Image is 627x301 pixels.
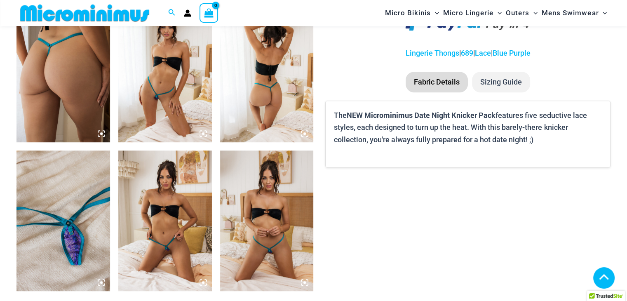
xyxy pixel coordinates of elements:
[220,2,314,142] img: Georgia PurpleAqua 689 Micro Thong
[542,2,599,24] span: Mens Swimwear
[118,150,212,291] img: Georgia PurpleAqua 689 Micro Thong
[461,49,473,57] a: 689
[220,150,314,291] img: Georgia PurpleAqua 689 Micro Thong
[200,3,218,22] a: View Shopping Cart, empty
[472,72,530,92] li: Sizing Guide
[529,2,538,24] span: Menu Toggle
[16,150,110,291] img: Georgia PurpleAqua 689 Micro Thong
[475,49,491,57] a: Lace
[325,47,611,59] p: | | |
[406,72,468,92] li: Fabric Details
[493,49,507,57] a: Blue
[504,2,540,24] a: OutersMenu ToggleMenu Toggle
[406,49,459,57] a: Lingerie Thongs
[385,2,431,24] span: Micro Bikinis
[17,4,153,22] img: MM SHOP LOGO FLAT
[443,2,493,24] span: Micro Lingerie
[383,2,441,24] a: Micro BikinisMenu ToggleMenu Toggle
[16,2,110,142] img: Georgia PurpleAqua 689 Micro Thong
[382,1,611,25] nav: Site Navigation
[184,9,191,17] a: Account icon link
[599,2,607,24] span: Menu Toggle
[540,2,609,24] a: Mens SwimwearMenu ToggleMenu Toggle
[168,8,176,18] a: Search icon link
[441,2,504,24] a: Micro LingerieMenu ToggleMenu Toggle
[509,49,531,57] a: Purple
[431,2,439,24] span: Menu Toggle
[493,2,502,24] span: Menu Toggle
[334,109,602,146] p: The features five seductive lace styles, each designed to turn up the heat. With this barely-ther...
[118,2,212,142] img: Georgia PurpleAqua 689 Micro Thong
[347,110,495,120] b: NEW Microminimus Date Night Knicker Pack
[506,2,529,24] span: Outers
